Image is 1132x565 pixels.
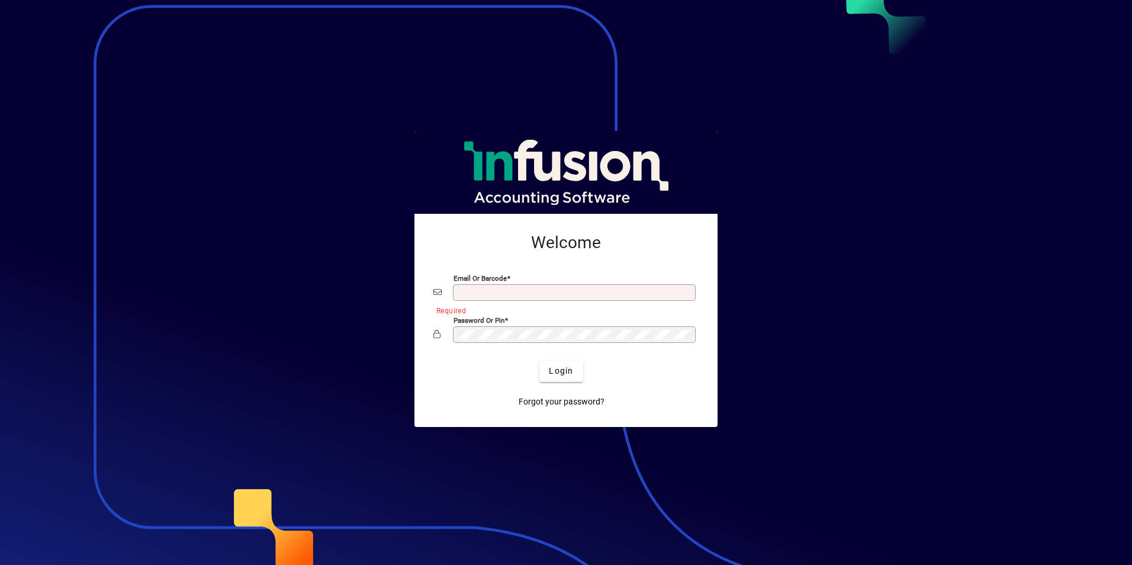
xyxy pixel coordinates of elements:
[539,361,583,382] button: Login
[549,365,573,377] span: Login
[433,233,699,253] h2: Welcome
[454,316,504,324] mat-label: Password or Pin
[436,304,689,316] mat-error: Required
[454,274,507,282] mat-label: Email or Barcode
[514,391,609,413] a: Forgot your password?
[519,396,604,408] span: Forgot your password?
